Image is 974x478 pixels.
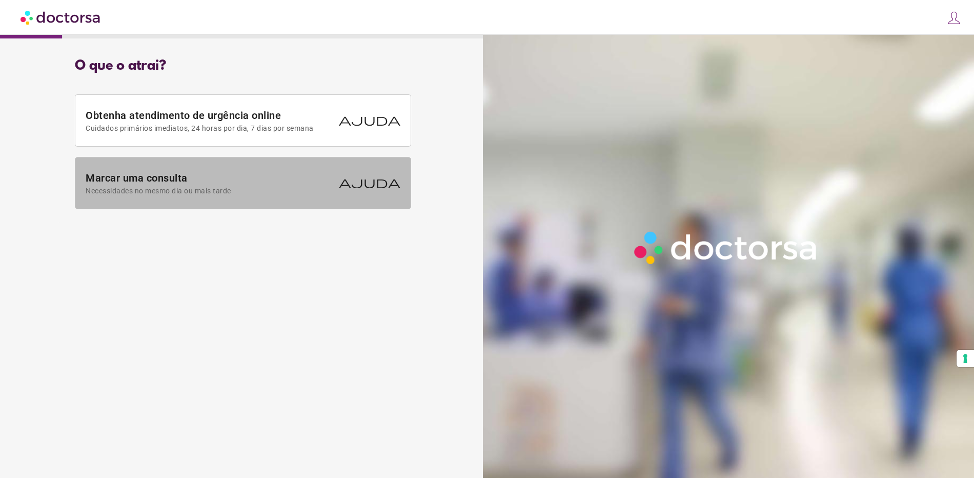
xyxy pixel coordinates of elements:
[86,187,334,195] span: Necessidades no mesmo dia ou mais tarde
[75,58,411,74] div: O que o atrai?
[21,6,102,29] img: Doctorsa.com
[86,124,334,132] span: Cuidados primários imediatos, 24 horas por dia, 7 dias por semana
[339,113,400,126] span: Ajuda
[86,172,334,184] font: Marcar uma consulta
[339,176,400,188] span: Ajuda
[86,109,334,122] font: Obtenha atendimento de urgência online
[957,350,974,367] button: Your consent preferences for tracking technologies
[947,11,961,25] img: icons8-customer-100.png
[629,226,824,270] img: Logo-Doctorsa-trans-White-partial-flat.png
